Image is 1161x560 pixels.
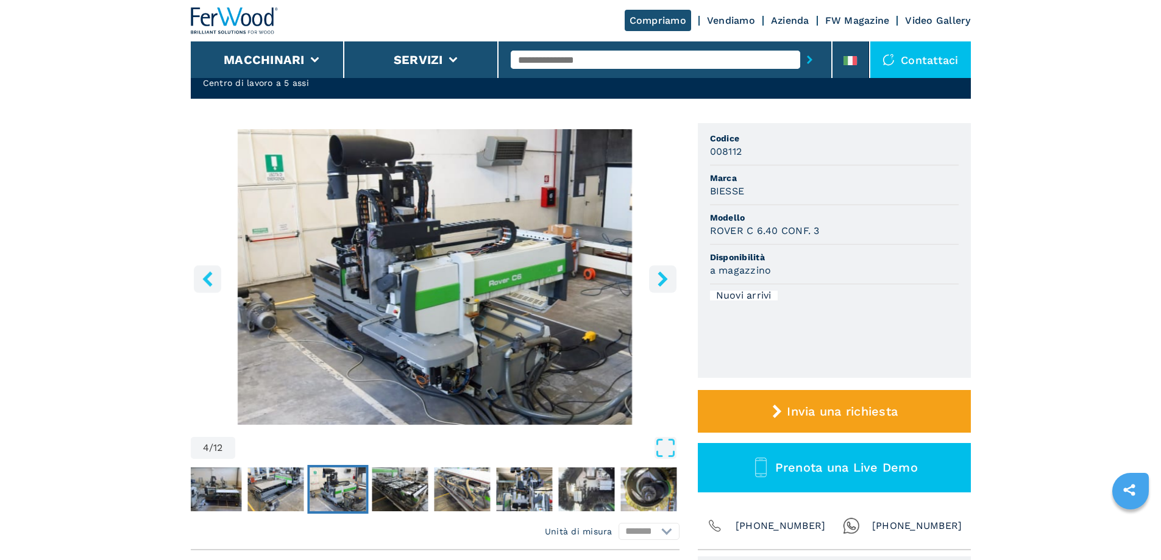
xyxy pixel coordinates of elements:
[209,443,213,453] span: /
[224,52,305,67] button: Macchinari
[710,263,772,277] h3: a magazzino
[825,15,890,26] a: FW Magazine
[736,517,826,534] span: [PHONE_NUMBER]
[310,467,366,511] img: 59301c8a9893ad6b595e76ce157757b2
[787,404,898,419] span: Invia una richiesta
[191,129,680,425] img: Centro di lavoro a 5 assi BIESSE ROVER C 6.40 CONF. 3
[194,265,221,292] button: left-button
[496,467,552,511] img: 04a15ee8541046f8d77afa9778bd4378
[556,465,617,514] button: Go to Slide 8
[707,15,755,26] a: Vendiamo
[620,467,676,511] img: d0d1015894810e683d9c2011e236133e
[185,467,241,511] img: 121dab01e94202a00efc5bef5811e025
[247,467,304,511] img: 8690deea664ad94c5e6ea87cc801b5ac
[191,129,680,425] div: Go to Slide 4
[203,77,454,89] h2: Centro di lavoro a 5 assi
[494,465,555,514] button: Go to Slide 7
[307,465,368,514] button: Go to Slide 4
[183,465,244,514] button: Go to Slide 2
[558,467,614,511] img: 38e90ef9c943dbd30fe5f4f6a34cd6fe
[434,467,490,511] img: acc9fdce3f97cfac7115ff071b2aabb9
[372,467,428,511] img: da0845342193a68bb31cf8ba158b78a8
[710,132,959,144] span: Codice
[394,52,443,67] button: Servizi
[905,15,970,26] a: Video Gallery
[882,54,895,66] img: Contattaci
[238,437,676,459] button: Open Fullscreen
[625,10,691,31] a: Compriamo
[245,465,306,514] button: Go to Slide 3
[369,465,430,514] button: Go to Slide 5
[710,224,820,238] h3: ROVER C 6.40 CONF. 3
[545,525,612,537] em: Unità di misura
[431,465,492,514] button: Go to Slide 6
[649,265,676,292] button: right-button
[771,15,809,26] a: Azienda
[203,443,209,453] span: 4
[872,517,962,534] span: [PHONE_NUMBER]
[698,390,971,433] button: Invia una richiesta
[213,443,223,453] span: 12
[843,517,860,534] img: Whatsapp
[698,443,971,492] button: Prenota una Live Demo
[191,7,279,34] img: Ferwood
[870,41,971,78] div: Contattaci
[710,172,959,184] span: Marca
[710,184,745,198] h3: BIESSE
[710,144,742,158] h3: 008112
[775,460,918,475] span: Prenota una Live Demo
[618,465,679,514] button: Go to Slide 9
[710,291,778,300] div: Nuovi arrivi
[710,211,959,224] span: Modello
[710,251,959,263] span: Disponibilità
[121,465,609,514] nav: Thumbnail Navigation
[706,517,723,534] img: Phone
[1109,505,1152,551] iframe: Chat
[1114,475,1145,505] a: sharethis
[800,46,819,74] button: submit-button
